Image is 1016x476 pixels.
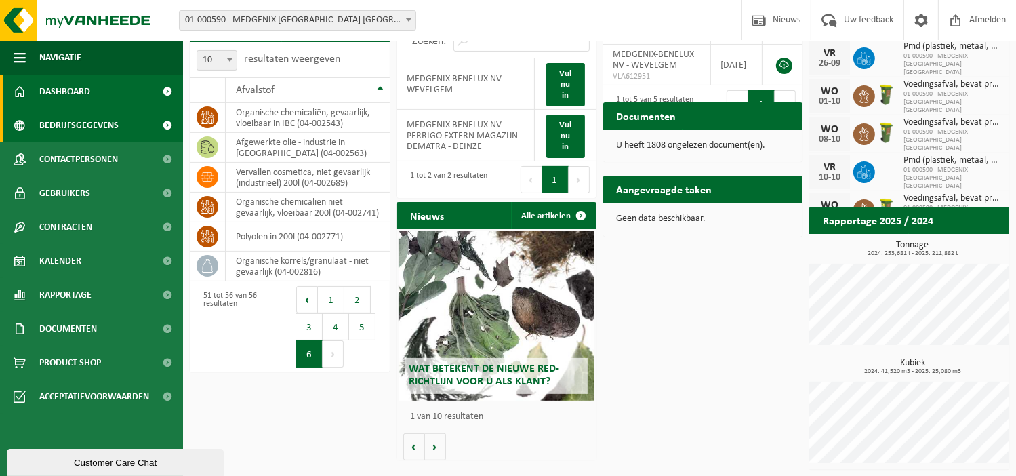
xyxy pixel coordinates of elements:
span: 01-000590 - MEDGENIX-BENELUX NV - WEVELGEM [180,11,415,30]
label: Zoeken: [413,37,447,47]
button: 5 [349,313,375,340]
div: 1 tot 2 van 2 resultaten [403,165,487,195]
h3: Tonnage [816,241,1009,257]
td: polyolen in 200l (04-002771) [226,222,390,252]
td: organische chemicaliën, gevaarlijk, vloeibaar in IBC (04-002543) [226,103,390,133]
span: Bedrijfsgegevens [39,108,119,142]
span: 01-000590 - MEDGENIX-[GEOGRAPHIC_DATA] [GEOGRAPHIC_DATA] [903,128,1002,153]
td: MEDGENIX-BENELUX NV - PERRIGO EXTERN MAGAZIJN DEMATRA - DEINZE [397,110,535,161]
span: Wat betekent de nieuwe RED-richtlijn voor u als klant? [409,363,559,387]
button: 3 [296,313,323,340]
td: [DATE] [711,45,763,85]
span: Afvalstof [236,85,275,96]
iframe: chat widget [7,446,226,476]
div: 01-10 [816,97,843,106]
span: Acceptatievoorwaarden [39,380,149,414]
button: 2 [344,286,371,313]
span: Rapportage [39,278,92,312]
a: Bekijk rapportage [908,233,1008,260]
p: Geen data beschikbaar. [617,214,790,224]
span: Voedingsafval, bevat producten van dierlijke oorsprong, onverpakt, categorie 3 [903,117,1002,128]
span: 01-000590 - MEDGENIX-[GEOGRAPHIC_DATA] [GEOGRAPHIC_DATA] [903,90,1002,115]
img: WB-0060-HPE-GN-50 [875,83,898,106]
h2: Nieuws [397,202,458,229]
span: Gebruikers [39,176,90,210]
span: Contracten [39,210,92,244]
span: Pmd (plastiek, metaal, drankkartons) (bedrijven) [903,155,1002,166]
img: WB-0060-HPE-GN-50 [875,197,898,220]
span: 01-000590 - MEDGENIX-BENELUX NV - WEVELGEM [179,10,416,31]
label: resultaten weergeven [244,54,340,64]
button: Next [775,90,796,117]
h2: Aangevraagde taken [603,176,726,202]
div: 08-10 [816,135,843,144]
button: Previous [727,90,748,117]
div: WO [816,124,843,135]
p: U heeft 1808 ongelezen document(en). [617,141,790,151]
td: vervallen cosmetica, niet gevaarlijk (industrieel) 200l (04-002689) [226,163,390,193]
span: Dashboard [39,75,90,108]
span: VLA612951 [613,71,700,82]
span: 2024: 41,520 m3 - 2025: 25,080 m3 [816,368,1009,375]
span: Voedingsafval, bevat producten van dierlijke oorsprong, onverpakt, categorie 3 [903,193,1002,204]
button: 1 [748,90,775,117]
a: Vul nu in [546,63,584,106]
div: 26-09 [816,59,843,68]
button: Vorige [403,433,425,460]
a: Vul nu in [546,115,584,158]
span: Contactpersonen [39,142,118,176]
span: 10 [197,51,237,70]
h3: Kubiek [816,359,1009,375]
span: Product Shop [39,346,101,380]
div: 51 tot 56 van 56 resultaten [197,285,283,369]
button: 1 [542,166,569,193]
img: WB-0060-HPE-GN-50 [875,121,898,144]
span: Voedingsafval, bevat producten van dierlijke oorsprong, onverpakt, categorie 3 [903,79,1002,90]
button: 1 [318,286,344,313]
td: MEDGENIX-BENELUX NV - WEVELGEM [397,58,535,110]
button: Volgende [425,433,446,460]
button: Previous [521,166,542,193]
span: Documenten [39,312,97,346]
td: organische chemicaliën niet gevaarlijk, vloeibaar 200l (04-002741) [226,193,390,222]
span: 01-000590 - MEDGENIX-[GEOGRAPHIC_DATA] [GEOGRAPHIC_DATA] [903,166,1002,191]
a: Alle artikelen [511,202,595,229]
span: Navigatie [39,41,81,75]
h2: Documenten [603,102,690,129]
span: MEDGENIX-BENELUX NV - WEVELGEM [613,49,695,71]
button: 4 [323,313,349,340]
td: afgewerkte olie - industrie in [GEOGRAPHIC_DATA] (04-002563) [226,133,390,163]
button: 6 [296,340,323,368]
h2: Rapportage 2025 / 2024 [809,207,947,233]
span: 10 [197,50,237,71]
span: 2024: 253,681 t - 2025: 211,882 t [816,250,1009,257]
button: Previous [296,286,318,313]
p: 1 van 10 resultaten [410,412,590,422]
span: Pmd (plastiek, metaal, drankkartons) (bedrijven) [903,41,1002,52]
div: WO [816,86,843,97]
div: VR [816,162,843,173]
div: VR [816,48,843,59]
span: Kalender [39,244,81,278]
div: 10-10 [816,173,843,182]
button: Next [569,166,590,193]
button: Next [323,340,344,368]
td: Organische korrels/granulaat - niet gevaarlijk (04-002816) [226,252,390,281]
div: 1 tot 5 van 5 resultaten [610,89,694,119]
span: 01-000590 - MEDGENIX-[GEOGRAPHIC_DATA] [GEOGRAPHIC_DATA] [903,52,1002,77]
a: Wat betekent de nieuwe RED-richtlijn voor u als klant? [399,231,594,401]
